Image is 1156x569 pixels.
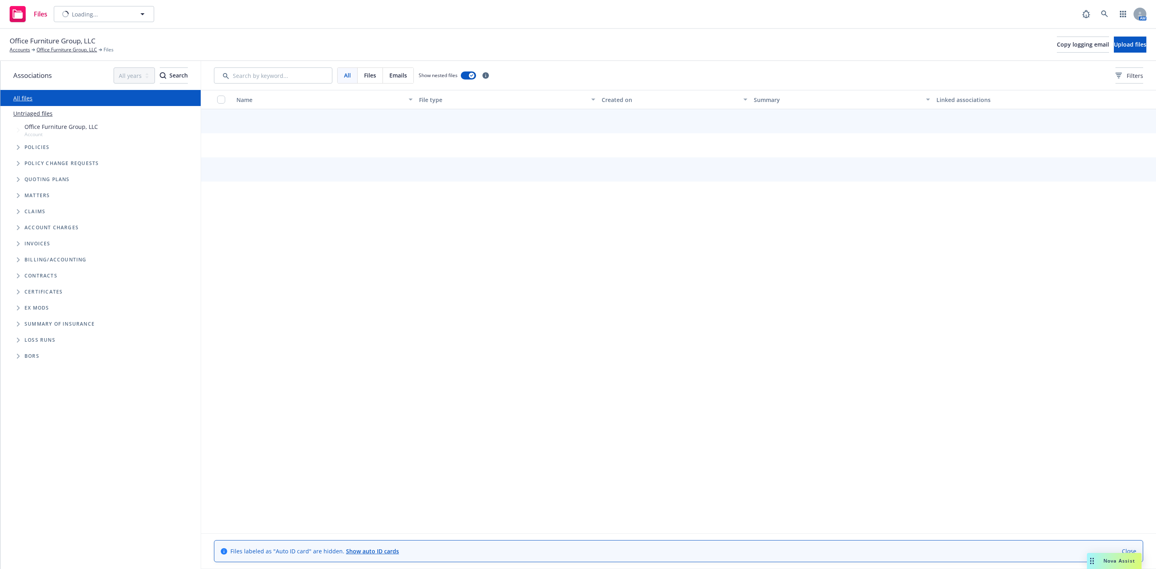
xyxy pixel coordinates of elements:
span: Office Furniture Group, LLC [24,122,98,131]
button: Upload files [1114,37,1146,53]
span: Upload files [1114,41,1146,48]
span: Policy change requests [24,161,99,166]
span: Matters [24,193,50,198]
span: Policies [24,145,50,150]
button: Name [233,90,416,109]
div: Tree Example [0,121,201,252]
a: Report a Bug [1078,6,1094,22]
a: Search [1097,6,1113,22]
button: Created on [598,90,751,109]
span: Account [24,131,98,138]
span: All [344,71,351,80]
span: Invoices [24,241,51,246]
button: Nova Assist [1087,553,1142,569]
div: Folder Tree Example [0,252,201,364]
span: Contracts [24,273,57,278]
span: Summary of insurance [24,322,95,326]
svg: Search [160,72,166,79]
a: Show auto ID cards [346,547,399,555]
button: Loading... [54,6,154,22]
div: Name [236,96,404,104]
div: Summary [754,96,921,104]
div: Drag to move [1087,553,1097,569]
span: Associations [13,70,52,81]
a: Office Furniture Group, LLC [37,46,97,53]
a: Files [6,3,51,25]
div: Linked associations [936,96,1113,104]
span: Certificates [24,290,63,294]
button: Linked associations [933,90,1116,109]
a: Close [1122,547,1136,555]
div: Created on [602,96,739,104]
span: Emails [389,71,407,80]
span: Ex Mods [24,306,49,310]
a: Accounts [10,46,30,53]
span: Nova Assist [1103,557,1135,564]
span: BORs [24,354,39,359]
span: Show nested files [419,72,458,79]
button: Filters [1115,67,1143,84]
span: Quoting plans [24,177,70,182]
span: Loading... [72,10,98,18]
span: Loss Runs [24,338,55,343]
button: Summary [751,90,933,109]
button: Copy logging email [1057,37,1109,53]
input: Search by keyword... [214,67,332,84]
span: Office Furniture Group, LLC [10,36,96,46]
span: Copy logging email [1057,41,1109,48]
a: All files [13,94,33,102]
span: Files [364,71,376,80]
span: Filters [1127,71,1143,80]
input: Select all [217,96,225,104]
button: SearchSearch [160,67,188,84]
div: Search [160,68,188,83]
a: Switch app [1115,6,1131,22]
span: Files labeled as "Auto ID card" are hidden. [230,547,399,555]
span: Billing/Accounting [24,257,87,262]
button: File type [416,90,598,109]
span: Files [104,46,114,53]
span: Claims [24,209,45,214]
span: Account charges [24,225,79,230]
a: Untriaged files [13,109,53,118]
div: File type [419,96,586,104]
span: Files [34,11,47,17]
span: Filters [1115,71,1143,80]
